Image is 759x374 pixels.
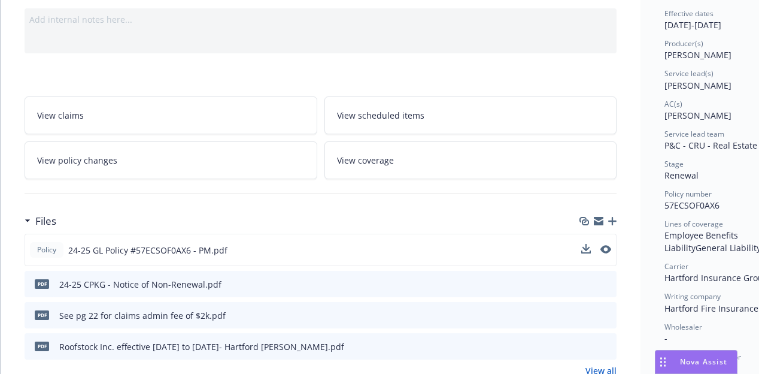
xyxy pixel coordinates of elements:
[664,189,712,199] span: Policy number
[25,96,317,134] a: View claims
[37,109,84,122] span: View claims
[35,342,49,351] span: pdf
[37,154,117,167] span: View policy changes
[664,219,723,229] span: Lines of coverage
[29,13,612,26] div: Add internal notes here...
[664,200,719,211] span: 57ECSOF0AX6
[25,141,317,179] a: View policy changes
[664,261,688,272] span: Carrier
[664,129,724,139] span: Service lead team
[664,170,699,181] span: Renewal
[25,213,56,229] div: Files
[581,244,591,257] button: download file
[601,340,612,353] button: preview file
[582,340,591,353] button: download file
[582,309,591,322] button: download file
[59,340,344,353] div: Roofstock Inc. effective [DATE] to [DATE]- Hartford [PERSON_NAME].pdf
[664,49,731,61] span: [PERSON_NAME]
[664,8,714,19] span: Effective dates
[664,80,731,91] span: [PERSON_NAME]
[35,279,49,288] span: pdf
[655,350,737,374] button: Nova Assist
[582,278,591,291] button: download file
[664,99,682,109] span: AC(s)
[664,38,703,49] span: Producer(s)
[600,245,611,254] button: preview file
[664,291,721,301] span: Writing company
[601,278,612,291] button: preview file
[664,140,757,151] span: P&C - CRU - Real Estate
[68,244,227,257] span: 24-25 GL Policy #57ECSOF0AX6 - PM.pdf
[655,351,670,373] div: Drag to move
[664,110,731,121] span: [PERSON_NAME]
[35,310,49,319] span: pdf
[664,333,667,344] span: -
[337,154,394,167] span: View coverage
[337,109,424,122] span: View scheduled items
[324,96,617,134] a: View scheduled items
[35,213,56,229] h3: Files
[59,309,226,322] div: See pg 22 for claims admin fee of $2k.pdf
[324,141,617,179] a: View coverage
[664,159,684,169] span: Stage
[600,244,611,257] button: preview file
[601,309,612,322] button: preview file
[664,230,740,254] span: Employee Benefits Liability
[35,245,59,255] span: Policy
[664,322,702,332] span: Wholesaler
[680,357,727,367] span: Nova Assist
[581,244,591,254] button: download file
[59,278,221,291] div: 24-25 CPKG - Notice of Non-Renewal.pdf
[664,68,714,79] span: Service lead(s)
